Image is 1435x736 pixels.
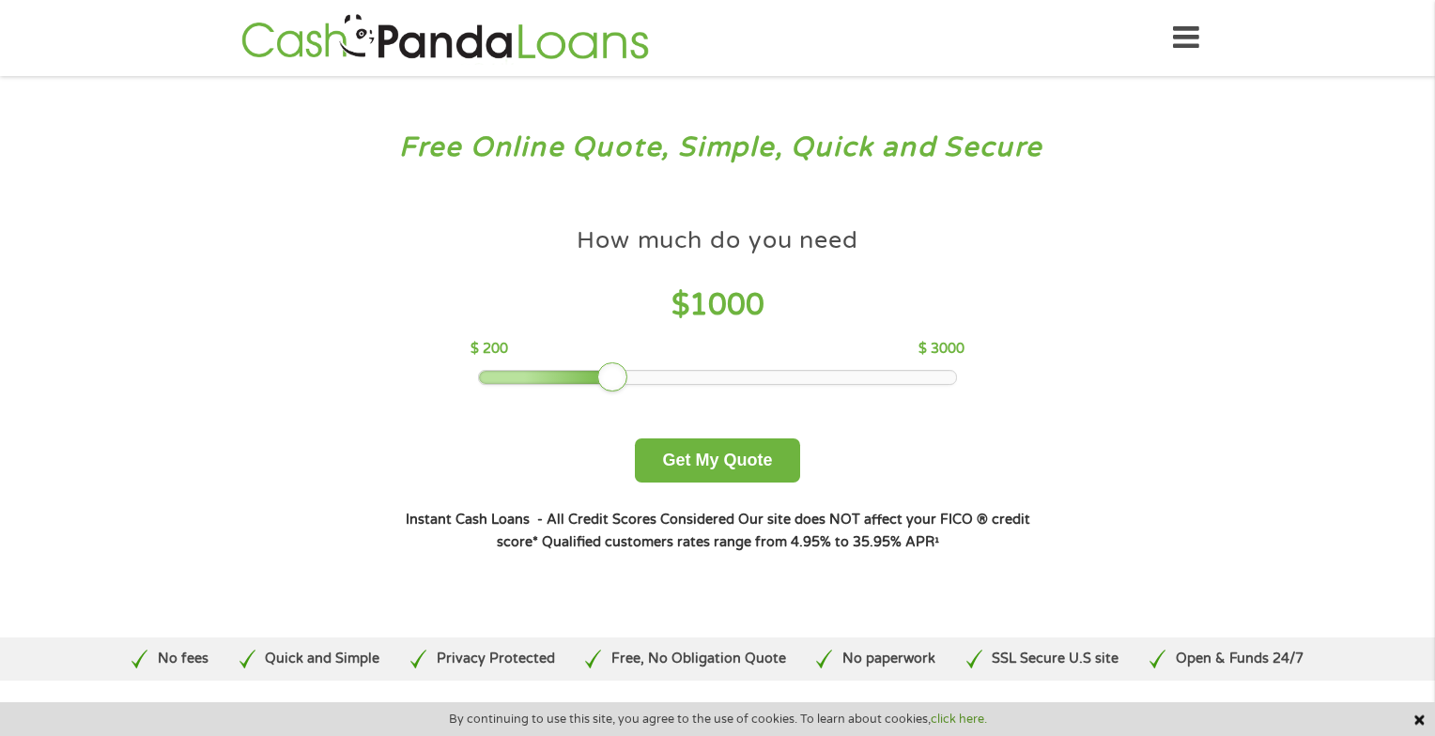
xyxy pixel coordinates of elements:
[931,712,987,727] a: click here.
[577,225,858,256] h4: How much do you need
[437,649,555,669] p: Privacy Protected
[689,287,764,323] span: 1000
[54,130,1381,165] h3: Free Online Quote, Simple, Quick and Secure
[497,512,1030,550] strong: Our site does NOT affect your FICO ® credit score*
[406,512,734,528] strong: Instant Cash Loans - All Credit Scores Considered
[635,438,799,483] button: Get My Quote
[611,649,786,669] p: Free, No Obligation Quote
[1176,649,1304,669] p: Open & Funds 24/7
[471,286,964,325] h4: $
[992,649,1119,669] p: SSL Secure U.S site
[158,649,208,669] p: No fees
[449,713,987,726] span: By continuing to use this site, you agree to the use of cookies. To learn about cookies,
[842,649,935,669] p: No paperwork
[236,11,655,65] img: GetLoanNow Logo
[471,339,508,360] p: $ 200
[542,534,939,550] strong: Qualified customers rates range from 4.95% to 35.95% APR¹
[918,339,964,360] p: $ 3000
[265,649,379,669] p: Quick and Simple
